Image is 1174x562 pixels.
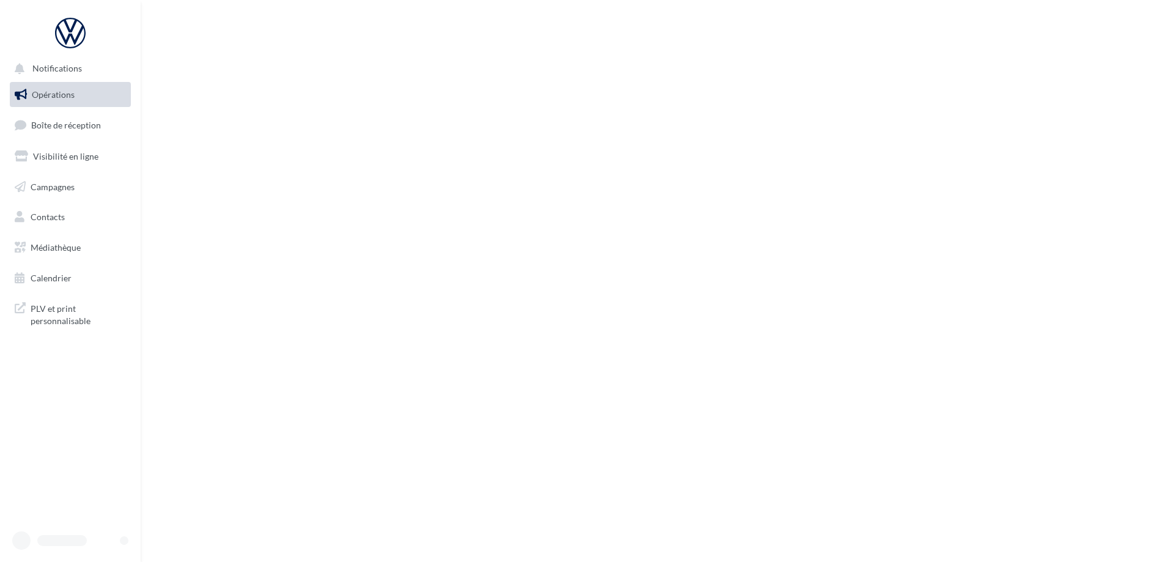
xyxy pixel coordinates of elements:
span: Boîte de réception [31,120,101,130]
a: Boîte de réception [7,112,133,138]
span: PLV et print personnalisable [31,300,126,327]
span: Campagnes [31,181,75,191]
a: PLV et print personnalisable [7,295,133,331]
span: Notifications [32,64,82,74]
a: Médiathèque [7,235,133,261]
span: Médiathèque [31,242,81,253]
span: Visibilité en ligne [33,151,98,161]
span: Opérations [32,89,75,100]
a: Contacts [7,204,133,230]
span: Contacts [31,212,65,222]
a: Opérations [7,82,133,108]
span: Calendrier [31,273,72,283]
a: Campagnes [7,174,133,200]
a: Visibilité en ligne [7,144,133,169]
a: Calendrier [7,265,133,291]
